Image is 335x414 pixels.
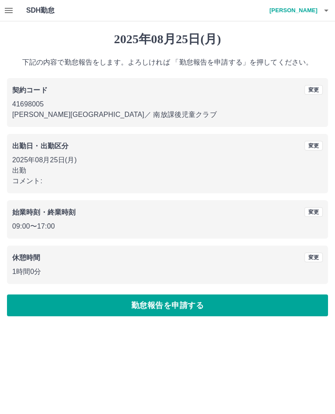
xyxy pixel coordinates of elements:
p: 出勤 [12,165,323,176]
b: 休憩時間 [12,254,41,261]
p: 2025年08月25日(月) [12,155,323,165]
p: 41698005 [12,99,323,109]
b: 出勤日・出勤区分 [12,142,68,150]
button: 変更 [304,207,323,217]
button: 勤怠報告を申請する [7,294,328,316]
p: 下記の内容で勤怠報告をします。よろしければ 「勤怠報告を申請する」を押してください。 [7,57,328,68]
button: 変更 [304,85,323,95]
b: 始業時刻・終業時刻 [12,209,75,216]
h1: 2025年08月25日(月) [7,32,328,47]
p: [PERSON_NAME][GEOGRAPHIC_DATA] ／ 南放課後児童クラブ [12,109,323,120]
p: 09:00 〜 17:00 [12,221,323,232]
b: 契約コード [12,86,48,94]
p: 1時間0分 [12,267,323,277]
button: 変更 [304,141,323,151]
p: コメント: [12,176,323,186]
button: 変更 [304,253,323,262]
